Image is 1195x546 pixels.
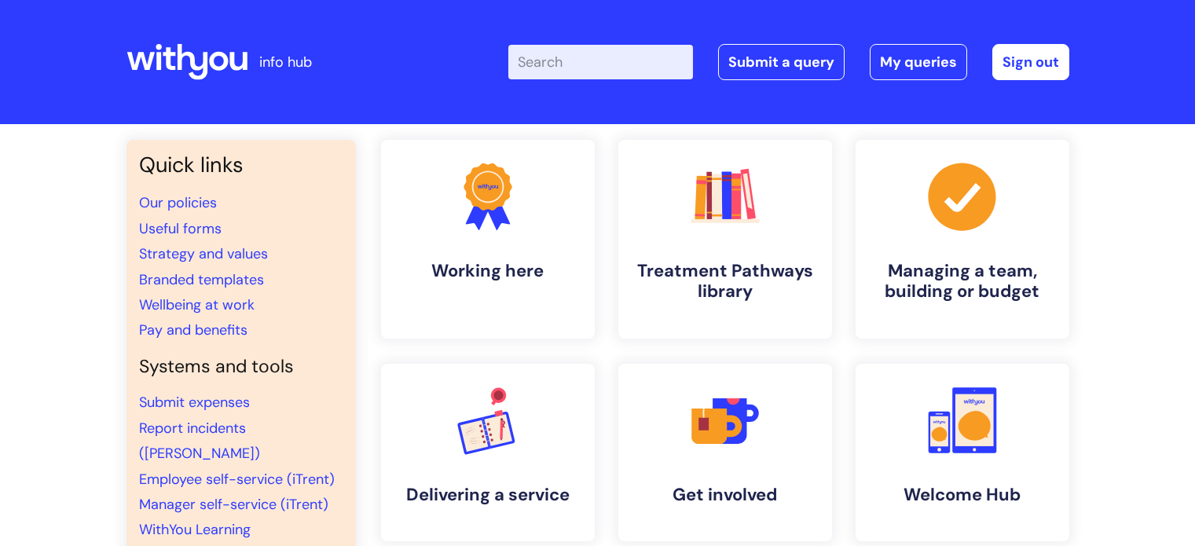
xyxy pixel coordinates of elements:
div: | - [508,44,1069,80]
h4: Managing a team, building or budget [868,261,1057,302]
a: Get involved [618,364,832,541]
a: Useful forms [139,219,222,238]
a: Welcome Hub [856,364,1069,541]
a: Submit expenses [139,393,250,412]
h4: Working here [394,261,582,281]
a: Branded templates [139,270,264,289]
h4: Treatment Pathways library [631,261,819,302]
h4: Welcome Hub [868,485,1057,505]
a: Working here [381,140,595,339]
a: Submit a query [718,44,845,80]
a: Wellbeing at work [139,295,255,314]
h4: Get involved [631,485,819,505]
a: My queries [870,44,967,80]
a: Manager self-service (iTrent) [139,495,328,514]
a: Treatment Pathways library [618,140,832,339]
a: Report incidents ([PERSON_NAME]) [139,419,260,463]
input: Search [508,45,693,79]
a: Pay and benefits [139,321,247,339]
a: Employee self-service (iTrent) [139,470,335,489]
a: Delivering a service [381,364,595,541]
h4: Systems and tools [139,356,343,378]
a: Strategy and values [139,244,268,263]
p: info hub [259,49,312,75]
a: WithYou Learning [139,520,251,539]
h3: Quick links [139,152,343,178]
a: Sign out [992,44,1069,80]
h4: Delivering a service [394,485,582,505]
a: Our policies [139,193,217,212]
a: Managing a team, building or budget [856,140,1069,339]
